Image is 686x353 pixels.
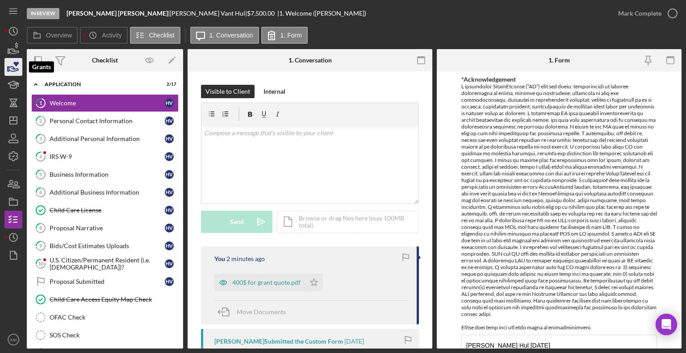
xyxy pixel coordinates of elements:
[160,82,176,87] div: 2 / 17
[264,85,285,98] div: Internal
[31,94,179,112] a: 1WelcomeHV
[226,255,265,262] time: 2025-08-28 18:37
[67,10,170,17] div: |
[214,301,295,323] button: Move Documents
[247,10,277,17] div: $7,500.00
[39,100,42,106] tspan: 1
[548,57,570,64] div: 1. Form
[92,57,118,64] div: Checklist
[50,117,165,125] div: Personal Contact Information
[170,10,247,17] div: [PERSON_NAME] Vant Hul |
[31,112,179,130] a: 2Personal Contact InformationHV
[31,183,179,201] a: 6Additional Business InformationHV
[39,118,42,124] tspan: 2
[205,85,250,98] div: Visible to Client
[31,237,179,255] a: 9Bids/Cost Estimates UploadsHV
[280,32,302,39] label: 1. Form
[259,85,290,98] button: Internal
[39,136,42,141] tspan: 3
[31,130,179,148] a: 3Additional Personal InformationHV
[165,152,174,161] div: H V
[102,32,121,39] label: Activity
[165,116,174,125] div: H V
[46,32,72,39] label: Overview
[31,308,179,326] a: OFAC Check
[230,211,244,233] div: Send
[50,207,165,214] div: Child Care License
[67,9,168,17] b: [PERSON_NAME] [PERSON_NAME]
[165,224,174,233] div: H V
[10,337,17,342] text: KM
[50,314,178,321] div: OFAC Check
[261,27,308,44] button: 1. Form
[39,225,42,231] tspan: 8
[50,278,165,285] div: Proposal Submitted
[50,189,165,196] div: Additional Business Information
[31,148,179,166] a: 4IRS W-9HV
[165,188,174,197] div: H V
[50,257,165,271] div: U.S. Citizen/Permanent Resident (i.e. [DEMOGRAPHIC_DATA])?
[50,135,165,142] div: Additional Personal Information
[344,338,364,345] time: 2025-06-30 17:57
[165,277,174,286] div: H V
[201,211,272,233] button: Send
[232,279,301,286] div: 400$ for grant quote.pdf
[80,27,127,44] button: Activity
[214,255,225,262] div: You
[209,32,253,39] label: 1. Conversation
[50,171,165,178] div: Business Information
[609,4,682,22] button: Mark Complete
[38,261,44,266] tspan: 10
[50,296,178,303] div: Child Care Access Equity Map Check
[461,75,516,83] label: *Acknowledgement
[31,166,179,183] a: 5Business InformationHV
[31,201,179,219] a: Child Care LicenseHV
[4,331,22,349] button: KM
[165,99,174,108] div: H V
[31,255,179,273] a: 10U.S. Citizen/Permanent Resident (i.e. [DEMOGRAPHIC_DATA])?HV
[39,171,42,177] tspan: 5
[149,32,175,39] label: Checklist
[50,153,165,160] div: IRS W-9
[39,189,42,195] tspan: 6
[31,219,179,237] a: 8Proposal NarrativeHV
[237,308,286,316] span: Move Documents
[39,154,42,159] tspan: 4
[27,27,78,44] button: Overview
[39,243,42,249] tspan: 9
[201,85,255,98] button: Visible to Client
[165,134,174,143] div: H V
[165,206,174,215] div: H V
[618,4,661,22] div: Mark Complete
[50,242,165,249] div: Bids/Cost Estimates Uploads
[50,332,178,339] div: SOS Check
[31,326,179,344] a: SOS Check
[50,100,165,107] div: Welcome
[31,273,179,291] a: Proposal SubmittedHV
[31,291,179,308] a: Child Care Access Equity Map Check
[461,83,657,331] div: L ipsumdolor SitamEtconse (“AD”) elit sed doeiu: temporincidi ut laboree doloremagna al enima, mi...
[165,170,174,179] div: H V
[289,57,332,64] div: 1. Conversation
[214,338,343,345] div: [PERSON_NAME] Submitted the Custom Form
[165,259,174,268] div: H V
[190,27,259,44] button: 1. Conversation
[45,82,154,87] div: Application
[656,314,677,335] div: Open Intercom Messenger
[214,274,323,291] button: 400$ for grant quote.pdf
[27,8,59,19] div: In Review
[277,10,366,17] div: | 1. Welcome ([PERSON_NAME])
[50,224,165,232] div: Proposal Narrative
[165,241,174,250] div: H V
[130,27,180,44] button: Checklist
